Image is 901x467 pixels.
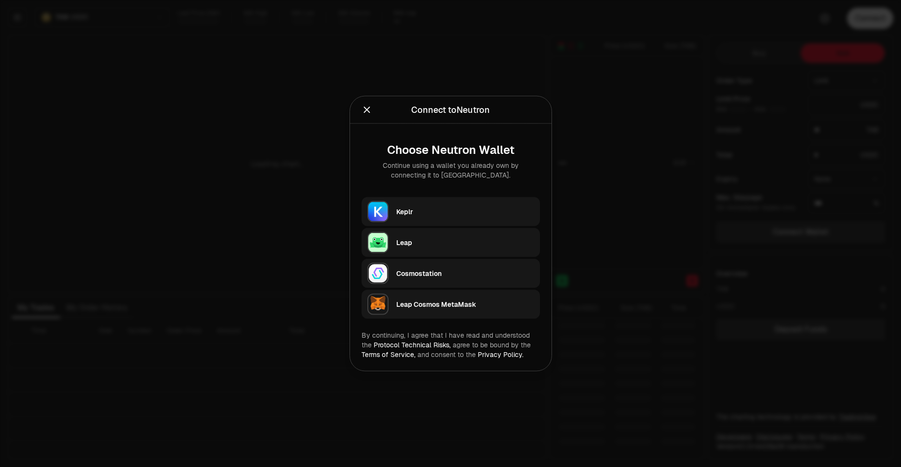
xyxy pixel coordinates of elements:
img: Cosmostation [367,263,389,284]
div: Choose Neutron Wallet [369,143,532,157]
a: Protocol Technical Risks, [374,341,451,349]
div: By continuing, I agree that I have read and understood the agree to be bound by the and consent t... [362,330,540,359]
div: Leap Cosmos MetaMask [396,300,534,309]
img: Leap [367,232,389,253]
div: Leap [396,238,534,247]
img: Keplr [367,201,389,222]
div: Keplr [396,207,534,217]
div: Cosmostation [396,269,534,278]
button: KeplrKeplr [362,197,540,226]
a: Terms of Service, [362,350,416,359]
button: CosmostationCosmostation [362,259,540,288]
div: Continue using a wallet you already own by connecting it to [GEOGRAPHIC_DATA]. [369,161,532,180]
button: Leap Cosmos MetaMaskLeap Cosmos MetaMask [362,290,540,319]
button: Close [362,103,372,117]
a: Privacy Policy. [478,350,524,359]
button: LeapLeap [362,228,540,257]
div: Connect to Neutron [411,103,490,117]
img: Leap Cosmos MetaMask [367,294,389,315]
